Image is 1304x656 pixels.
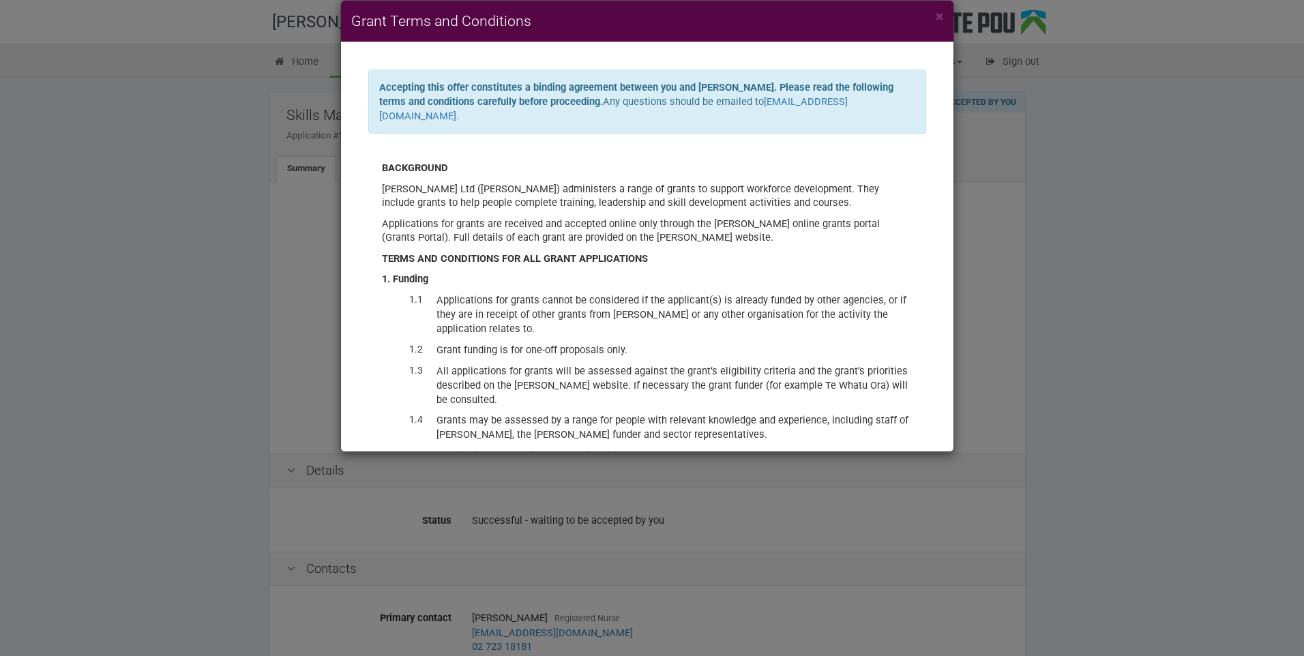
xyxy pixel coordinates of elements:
[436,343,913,357] dd: Grant funding is for one-off proposals only.
[382,449,423,462] dt: 1.5
[382,217,913,245] p: Applications for grants are received and accepted online only through the [PERSON_NAME] online gr...
[936,8,943,25] span: ×
[379,95,848,122] a: [EMAIL_ADDRESS][DOMAIN_NAME]
[382,182,913,210] p: [PERSON_NAME] Ltd ([PERSON_NAME]) administers a range of grants to support workforce development....
[936,10,943,24] button: Close
[382,413,423,427] dt: 1.4
[351,11,943,31] h4: Grant Terms and Conditions
[382,343,423,357] dt: 1.2
[436,413,913,442] dd: Grants may be assessed by a range for people with relevant knowledge and experience, including st...
[382,272,913,286] div: 1. Funding
[368,70,926,134] div: Any questions should be emailed to .
[382,161,913,175] div: BACKGROUND
[436,364,913,407] dd: All applications for grants will be assessed against the grant’s eligibility criteria and the gra...
[379,81,893,108] b: Accepting this offer constitutes a binding agreement between you and [PERSON_NAME]. Please read t...
[436,449,913,463] dd: Applications for funding must be inclusive of GST.
[382,293,423,307] dt: 1.1
[436,293,913,336] dd: Applications for grants cannot be considered if the applicant(s) is already funded by other agenc...
[382,252,913,266] div: TERMS AND CONDITIONS FOR ALL GRANT APPLICATIONS
[382,364,423,378] dt: 1.3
